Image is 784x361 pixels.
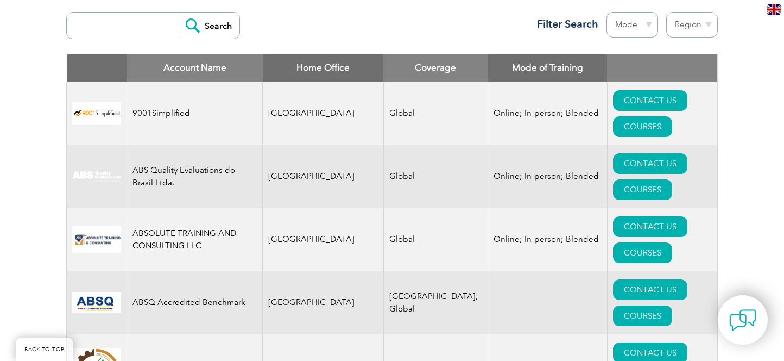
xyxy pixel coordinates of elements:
td: ABSOLUTE TRAINING AND CONSULTING LLC [127,208,263,271]
a: COURSES [613,306,672,326]
th: Home Office: activate to sort column ascending [263,54,384,82]
img: 37c9c059-616f-eb11-a812-002248153038-logo.png [72,102,121,125]
a: COURSES [613,179,672,200]
th: : activate to sort column ascending [607,54,717,82]
td: Global [383,145,488,208]
td: Online; In-person; Blended [488,145,607,208]
img: en [767,4,781,15]
img: c92924ac-d9bc-ea11-a814-000d3a79823d-logo.jpg [72,171,121,183]
a: CONTACT US [613,216,687,237]
td: Online; In-person; Blended [488,208,607,271]
a: COURSES [613,242,672,263]
img: cc24547b-a6e0-e911-a812-000d3a795b83-logo.png [72,292,121,313]
h3: Filter Search [530,17,598,31]
td: [GEOGRAPHIC_DATA] [263,208,384,271]
img: 16e092f6-eadd-ed11-a7c6-00224814fd52-logo.png [72,226,121,253]
td: [GEOGRAPHIC_DATA] [263,271,384,334]
img: contact-chat.png [729,307,756,334]
input: Search [180,13,239,39]
td: ABSQ Accredited Benchmark [127,271,263,334]
td: [GEOGRAPHIC_DATA], Global [383,271,488,334]
td: Online; In-person; Blended [488,82,607,145]
td: Global [383,208,488,271]
th: Mode of Training: activate to sort column ascending [488,54,607,82]
td: 9001Simplified [127,82,263,145]
a: CONTACT US [613,153,687,174]
th: Account Name: activate to sort column descending [127,54,263,82]
a: CONTACT US [613,279,687,300]
td: [GEOGRAPHIC_DATA] [263,145,384,208]
td: Global [383,82,488,145]
td: [GEOGRAPHIC_DATA] [263,82,384,145]
a: BACK TO TOP [16,338,73,361]
a: COURSES [613,116,672,137]
th: Coverage: activate to sort column ascending [383,54,488,82]
td: ABS Quality Evaluations do Brasil Ltda. [127,145,263,208]
a: CONTACT US [613,90,687,111]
